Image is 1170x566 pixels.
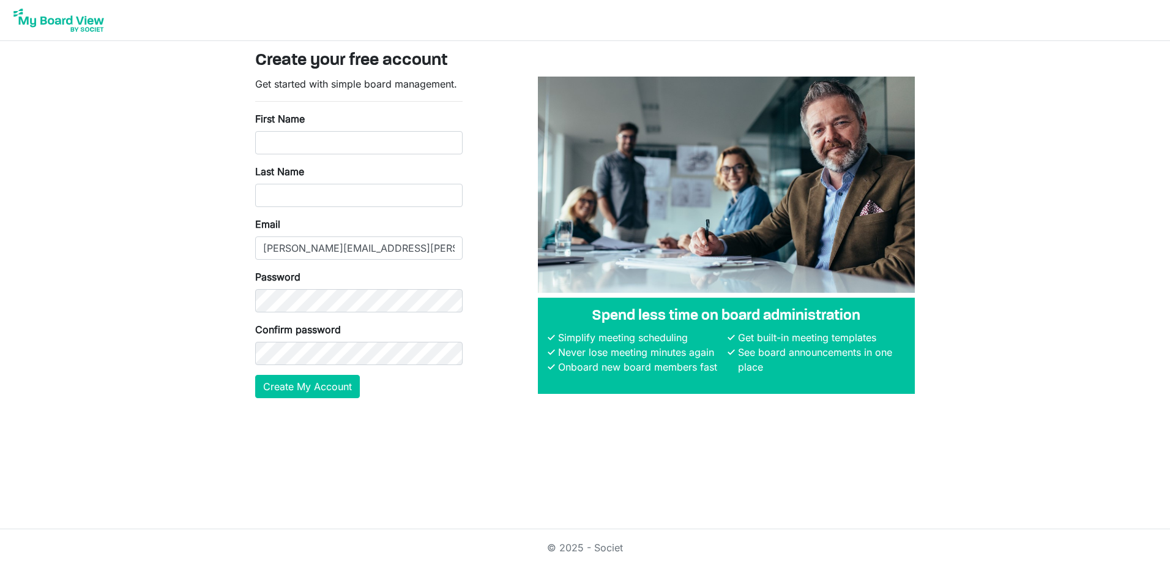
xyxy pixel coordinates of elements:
h4: Spend less time on board administration [548,308,905,325]
li: See board announcements in one place [735,345,905,374]
li: Never lose meeting minutes again [555,345,725,360]
label: First Name [255,111,305,126]
li: Get built-in meeting templates [735,330,905,345]
label: Last Name [255,164,304,179]
li: Simplify meeting scheduling [555,330,725,345]
a: © 2025 - Societ [547,541,623,554]
li: Onboard new board members fast [555,360,725,374]
h3: Create your free account [255,51,915,72]
label: Email [255,217,280,232]
img: A photograph of board members sitting at a table [538,77,915,293]
label: Confirm password [255,322,341,337]
span: Get started with simple board management. [255,78,457,90]
button: Create My Account [255,375,360,398]
label: Password [255,270,300,284]
img: My Board View Logo [10,5,108,36]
